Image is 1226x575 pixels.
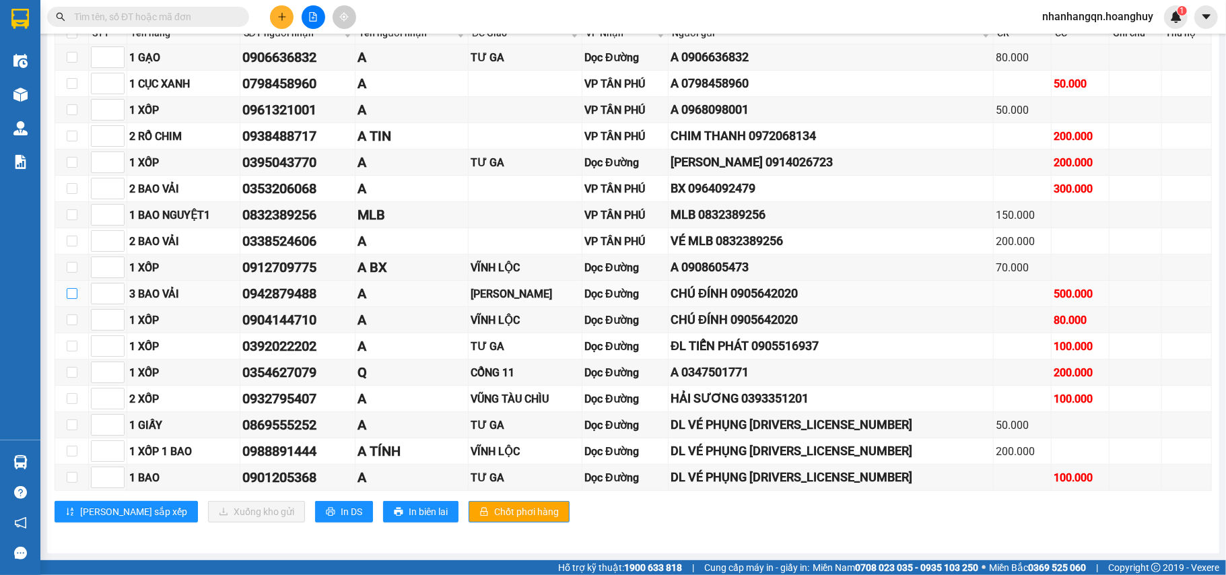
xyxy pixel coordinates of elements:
[671,442,991,461] div: DL VÉ PHỤNG [DRIVERS_LICENSE_NUMBER]
[355,412,469,438] td: A
[357,205,466,226] div: MLB
[355,123,469,149] td: A TIN
[671,74,991,93] div: A 0798458960
[692,560,694,575] span: |
[584,364,666,381] div: Dọc Đường
[355,149,469,176] td: A
[671,258,991,277] div: A 0908605473
[471,338,580,355] div: TƯ GA
[582,281,669,307] td: Dọc Đường
[582,360,669,386] td: Dọc Đường
[240,123,356,149] td: 0938488717
[989,560,1086,575] span: Miền Bắc
[240,438,356,465] td: 0988891444
[357,310,466,331] div: A
[996,443,1049,460] div: 200.000
[357,178,466,199] div: A
[240,149,356,176] td: 0395043770
[1200,11,1213,23] span: caret-down
[341,504,362,519] span: In DS
[584,285,666,302] div: Dọc Đường
[13,155,28,169] img: solution-icon
[357,152,466,173] div: A
[242,467,353,488] div: 0901205368
[242,126,353,147] div: 0938488717
[56,12,65,22] span: search
[355,97,469,123] td: A
[982,565,986,570] span: ⚪️
[240,281,356,307] td: 0942879488
[582,149,669,176] td: Dọc Đường
[240,255,356,281] td: 0912709775
[208,501,305,522] button: downloadXuống kho gửi
[996,102,1049,119] div: 50.000
[671,337,991,356] div: ĐL TIẾN PHÁT 0905516937
[471,417,580,434] div: TƯ GA
[584,75,666,92] div: VP TÂN PHÚ
[582,465,669,491] td: Dọc Đường
[242,205,353,226] div: 0832389256
[471,154,580,171] div: TƯ GA
[355,333,469,360] td: A
[582,412,669,438] td: Dọc Đường
[582,123,669,149] td: VP TÂN PHÚ
[584,128,666,145] div: VP TÂN PHÚ
[471,285,580,302] div: [PERSON_NAME]
[1054,285,1107,302] div: 500.000
[1054,154,1107,171] div: 200.000
[74,9,233,24] input: Tìm tên, số ĐT hoặc mã đơn
[671,468,991,487] div: DL VÉ PHỤNG [DRIVERS_LICENSE_NUMBER]
[240,412,356,438] td: 0869555252
[129,285,238,302] div: 3 BAO VẢI
[582,202,669,228] td: VP TÂN PHÚ
[242,231,353,252] div: 0338524606
[582,438,669,465] td: Dọc Đường
[357,441,466,462] div: A TÍNH
[671,284,991,303] div: CHÚ ĐÍNH 0905642020
[355,307,469,333] td: A
[996,49,1049,66] div: 80.000
[13,54,28,68] img: warehouse-icon
[584,154,666,171] div: Dọc Đường
[996,233,1049,250] div: 200.000
[240,202,356,228] td: 0832389256
[355,438,469,465] td: A TÍNH
[355,228,469,255] td: A
[494,504,559,519] span: Chốt phơi hàng
[1054,75,1107,92] div: 50.000
[582,228,669,255] td: VP TÂN PHÚ
[1054,364,1107,381] div: 200.000
[582,97,669,123] td: VP TÂN PHÚ
[584,417,666,434] div: Dọc Đường
[240,307,356,333] td: 0904144710
[1194,5,1218,29] button: caret-down
[355,360,469,386] td: Q
[242,362,353,383] div: 0354627079
[13,121,28,135] img: warehouse-icon
[242,441,353,462] div: 0988891444
[582,386,669,412] td: Dọc Đường
[129,207,238,224] div: 1 BAO NGUYỆT1
[242,283,353,304] div: 0942879488
[129,443,238,460] div: 1 XỐP 1 BAO
[584,207,666,224] div: VP TÂN PHÚ
[584,233,666,250] div: VP TÂN PHÚ
[355,202,469,228] td: MLB
[558,560,682,575] span: Hỗ trợ kỹ thuật:
[129,364,238,381] div: 1 XỐP
[240,333,356,360] td: 0392022202
[129,391,238,407] div: 2 XỐP
[357,388,466,409] div: A
[242,73,353,94] div: 0798458960
[471,391,580,407] div: VŨNG TÀU CHÌU
[14,516,27,529] span: notification
[129,102,238,119] div: 1 XỐP
[242,415,353,436] div: 0869555252
[355,386,469,412] td: A
[357,336,466,357] div: A
[242,388,353,409] div: 0932795407
[671,232,991,250] div: VÉ MLB 0832389256
[240,44,356,71] td: 0906636832
[1054,391,1107,407] div: 100.000
[355,176,469,202] td: A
